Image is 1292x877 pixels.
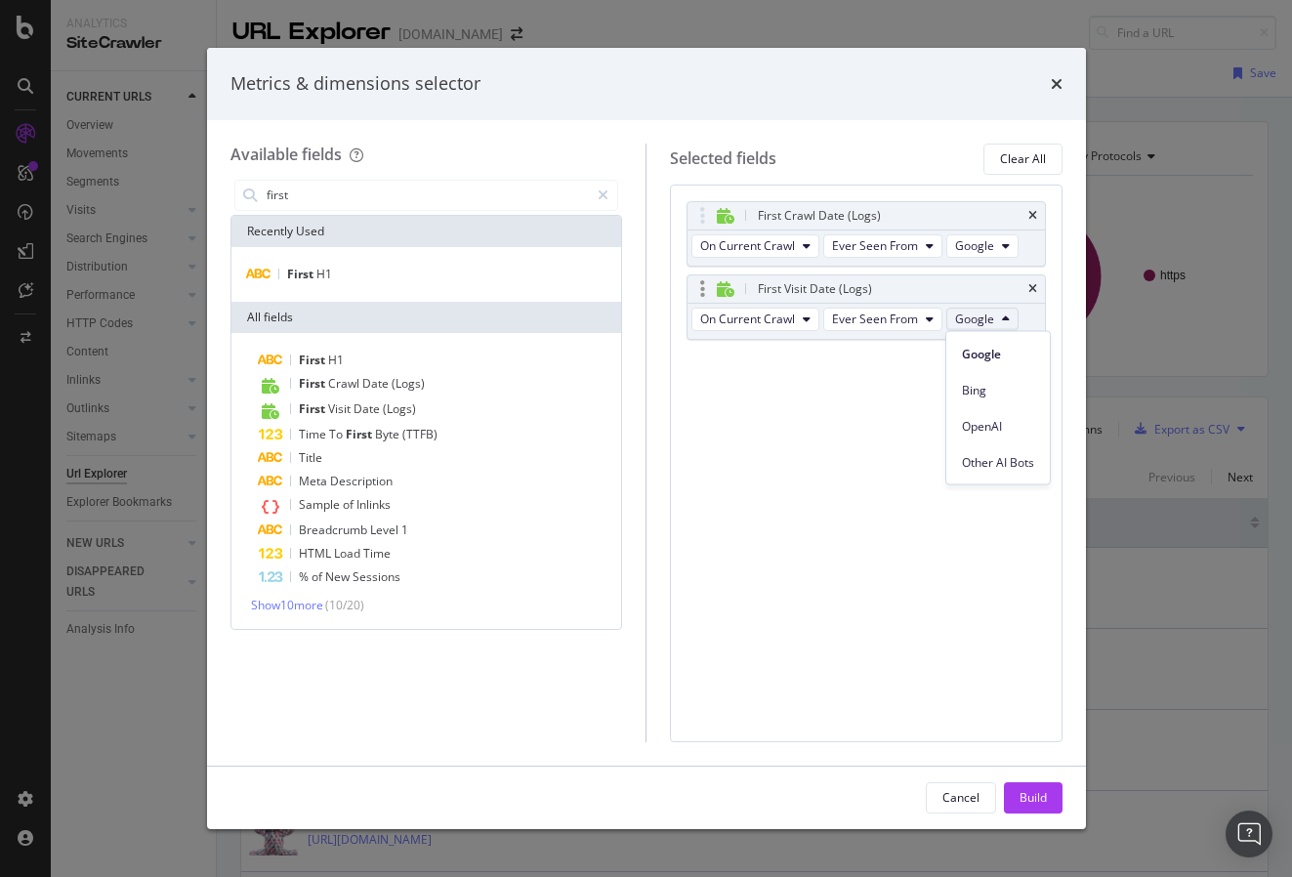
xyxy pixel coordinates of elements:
div: Open Intercom Messenger [1226,811,1272,857]
div: Clear All [1000,150,1046,167]
span: Title [299,449,322,466]
span: Load [334,545,363,562]
span: Time [363,545,391,562]
span: Description [330,473,393,489]
span: (Logs) [392,375,425,392]
div: First Crawl Date (Logs)timesOn Current CrawlEver Seen FromGoogle [687,201,1046,267]
div: All fields [231,302,622,333]
span: First [299,400,328,417]
div: First Visit Date (Logs) [758,279,872,299]
div: Cancel [942,789,979,806]
span: Ever Seen From [832,237,918,254]
span: 1 [401,522,408,538]
div: First Crawl Date (Logs) [758,206,881,226]
button: Google [946,234,1019,258]
button: Ever Seen From [823,234,942,258]
span: Google [955,237,994,254]
span: Sample [299,496,343,513]
span: Date [362,375,392,392]
span: (TTFB) [402,426,438,442]
div: Selected fields [670,147,776,170]
button: Google [946,308,1019,331]
span: On Current Crawl [700,311,795,327]
span: OpenAI [962,417,1034,435]
div: times [1028,210,1037,222]
button: On Current Crawl [691,308,819,331]
span: Visit [328,400,354,417]
span: Meta [299,473,330,489]
button: Ever Seen From [823,308,942,331]
span: First [299,375,328,392]
span: Date [354,400,383,417]
input: Search by field name [265,181,590,210]
span: First [287,266,316,282]
span: of [343,496,356,513]
span: On Current Crawl [700,237,795,254]
div: Build [1020,789,1047,806]
span: % [299,568,312,585]
span: Other AI Bots [962,453,1034,471]
span: Sessions [353,568,400,585]
button: Cancel [926,782,996,814]
div: First Visit Date (Logs)timesOn Current CrawlEver Seen FromGoogle [687,274,1046,340]
span: Google [955,311,994,327]
div: times [1051,71,1063,97]
span: H1 [316,266,332,282]
span: Inlinks [356,496,391,513]
span: Level [370,522,401,538]
span: Crawl [328,375,362,392]
span: Google [962,345,1034,362]
span: First [346,426,375,442]
span: Show 10 more [251,597,323,613]
button: Clear All [983,144,1063,175]
span: New [325,568,353,585]
span: To [329,426,346,442]
span: Breadcrumb [299,522,370,538]
span: of [312,568,325,585]
span: (Logs) [383,400,416,417]
div: modal [207,48,1086,829]
div: times [1028,283,1037,295]
span: HTML [299,545,334,562]
button: On Current Crawl [691,234,819,258]
div: Available fields [230,144,342,165]
div: Recently Used [231,216,622,247]
span: Byte [375,426,402,442]
span: ( 10 / 20 ) [325,597,364,613]
div: Metrics & dimensions selector [230,71,480,97]
span: Bing [962,381,1034,398]
span: H1 [328,352,344,368]
span: First [299,352,328,368]
span: Ever Seen From [832,311,918,327]
span: Time [299,426,329,442]
button: Build [1004,782,1063,814]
